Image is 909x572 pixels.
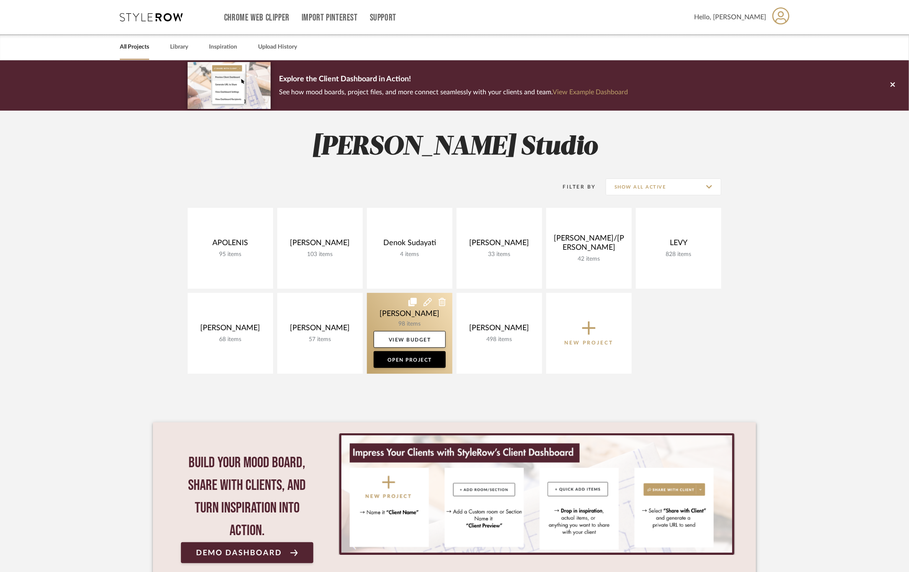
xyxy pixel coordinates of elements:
[194,251,266,258] div: 95 items
[279,86,628,98] p: See how mood boards, project files, and more connect seamlessly with your clients and team.
[370,14,396,21] a: Support
[284,336,356,343] div: 57 items
[284,324,356,336] div: [PERSON_NAME]
[463,324,535,336] div: [PERSON_NAME]
[194,238,266,251] div: APOLENIS
[643,251,715,258] div: 828 items
[374,251,446,258] div: 4 items
[463,336,535,343] div: 498 items
[463,238,535,251] div: [PERSON_NAME]
[302,14,358,21] a: Import Pinterest
[181,542,313,563] a: Demo Dashboard
[565,339,614,347] p: New Project
[338,433,735,555] div: 0
[552,183,596,191] div: Filter By
[643,238,715,251] div: LEVY
[194,324,266,336] div: [PERSON_NAME]
[153,132,756,163] h2: [PERSON_NAME] Studio
[194,336,266,343] div: 68 items
[553,89,628,96] a: View Example Dashboard
[694,12,766,22] span: Hello, [PERSON_NAME]
[209,41,237,53] a: Inspiration
[463,251,535,258] div: 33 items
[258,41,297,53] a: Upload History
[120,41,149,53] a: All Projects
[181,452,313,542] div: Build your mood board, share with clients, and turn inspiration into action.
[374,351,446,368] a: Open Project
[170,41,188,53] a: Library
[374,331,446,348] a: View Budget
[374,238,446,251] div: Denok Sudayati
[341,435,732,553] img: StyleRow_Client_Dashboard_Banner__1_.png
[546,293,632,374] button: New Project
[279,73,628,86] p: Explore the Client Dashboard in Action!
[284,238,356,251] div: [PERSON_NAME]
[196,549,282,557] span: Demo Dashboard
[553,256,625,263] div: 42 items
[188,62,271,109] img: d5d033c5-7b12-40c2-a960-1ecee1989c38.png
[224,14,289,21] a: Chrome Web Clipper
[284,251,356,258] div: 103 items
[553,234,625,256] div: [PERSON_NAME]/[PERSON_NAME]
